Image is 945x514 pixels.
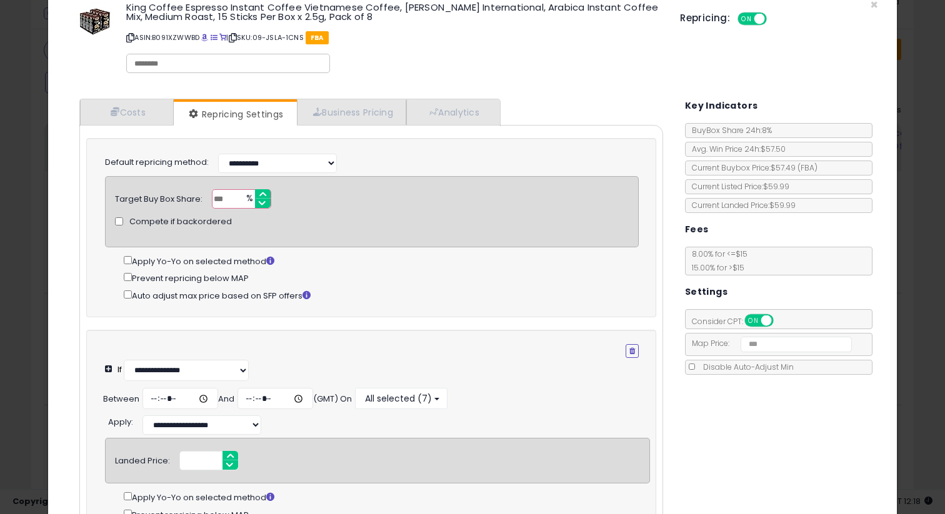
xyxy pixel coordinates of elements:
[685,98,758,114] h5: Key Indicators
[105,157,209,169] label: Default repricing method:
[686,181,789,192] span: Current Listed Price: $59.99
[108,416,131,428] span: Apply
[697,362,794,372] span: Disable Auto-Adjust Min
[686,262,744,273] span: 15.00 % for > $15
[115,451,170,467] div: Landed Price:
[685,222,709,237] h5: Fees
[686,338,852,348] span: Map Price:
[680,13,730,23] h5: Repricing:
[211,32,217,42] a: All offer listings
[201,32,208,42] a: BuyBox page
[124,490,650,504] div: Apply Yo-Yo on selected method
[124,288,639,302] div: Auto adjust max price based on SFP offers
[629,347,635,355] i: Remove Condition
[686,200,796,210] span: Current Landed Price: $59.99
[124,254,639,268] div: Apply Yo-Yo on selected method
[313,393,352,405] div: (GMT) On
[797,162,817,173] span: ( FBA )
[685,284,727,300] h5: Settings
[686,162,817,173] span: Current Buybox Price:
[108,412,133,428] div: :
[129,216,232,228] span: Compete if backordered
[686,316,790,327] span: Consider CPT:
[174,102,296,127] a: Repricing Settings
[219,32,226,42] a: Your listing only
[126,27,661,47] p: ASIN: B091XZWWBD | SKU: 09-JSLA-1CNS
[765,14,785,24] span: OFF
[239,190,259,209] span: %
[80,99,174,125] a: Costs
[771,162,817,173] span: $57.49
[771,315,791,326] span: OFF
[686,144,786,154] span: Avg. Win Price 24h: $57.50
[406,99,499,125] a: Analytics
[126,2,661,21] h3: King Coffee Espresso Instant Coffee Vietnamese Coffee, [PERSON_NAME] International, Arabica Insta...
[686,125,772,136] span: BuyBox Share 24h: 8%
[739,14,754,24] span: ON
[103,393,139,405] div: Between
[124,270,639,285] div: Prevent repricing below MAP
[686,249,747,273] span: 8.00 % for <= $15
[306,31,329,44] span: FBA
[297,99,406,125] a: Business Pricing
[363,392,432,405] span: All selected (7)
[76,2,114,40] img: 51Hq9em0p8L._SL60_.jpg
[115,189,202,205] div: Target Buy Box Share:
[746,315,761,326] span: ON
[218,393,234,405] div: And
